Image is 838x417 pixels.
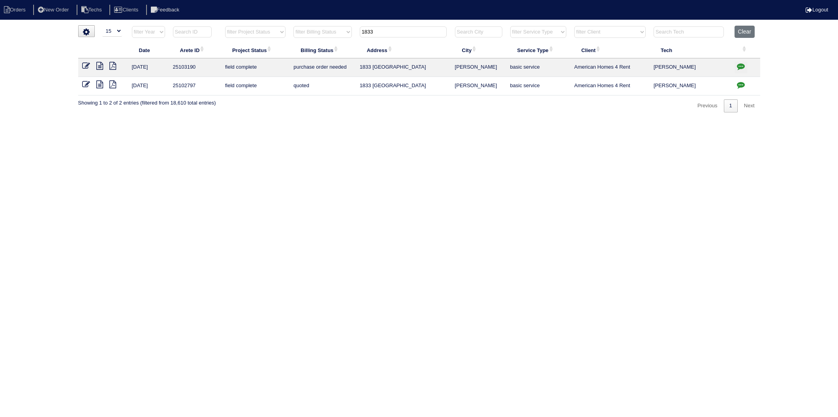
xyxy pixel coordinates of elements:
[289,42,355,58] th: Billing Status: activate to sort column ascending
[169,42,221,58] th: Arete ID: activate to sort column ascending
[169,58,221,77] td: 25103190
[654,26,724,37] input: Search Tech
[173,26,212,37] input: Search ID
[356,42,451,58] th: Address: activate to sort column ascending
[128,77,169,95] td: [DATE]
[806,7,828,13] a: Logout
[356,77,451,95] td: 1833 [GEOGRAPHIC_DATA]
[738,99,760,112] a: Next
[650,77,731,95] td: [PERSON_NAME]
[221,42,289,58] th: Project Status: activate to sort column ascending
[570,58,650,77] td: American Homes 4 Rent
[650,42,731,58] th: Tech
[128,58,169,77] td: [DATE]
[451,58,506,77] td: [PERSON_NAME]
[724,99,738,112] a: 1
[33,7,75,13] a: New Order
[77,5,108,15] li: Techs
[128,42,169,58] th: Date
[451,77,506,95] td: [PERSON_NAME]
[289,58,355,77] td: purchase order needed
[570,42,650,58] th: Client: activate to sort column ascending
[650,58,731,77] td: [PERSON_NAME]
[506,42,570,58] th: Service Type: activate to sort column ascending
[221,58,289,77] td: field complete
[109,7,145,13] a: Clients
[289,77,355,95] td: quoted
[77,7,108,13] a: Techs
[356,58,451,77] td: 1833 [GEOGRAPHIC_DATA]
[570,77,650,95] td: American Homes 4 Rent
[33,5,75,15] li: New Order
[692,99,723,112] a: Previous
[146,5,186,15] li: Feedback
[360,26,447,37] input: Search Address
[109,5,145,15] li: Clients
[78,95,216,107] div: Showing 1 to 2 of 2 entries (filtered from 18,610 total entries)
[451,42,506,58] th: City: activate to sort column ascending
[735,26,755,38] button: Clear
[506,58,570,77] td: basic service
[506,77,570,95] td: basic service
[455,26,502,37] input: Search City
[221,77,289,95] td: field complete
[731,42,760,58] th: : activate to sort column ascending
[169,77,221,95] td: 25102797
